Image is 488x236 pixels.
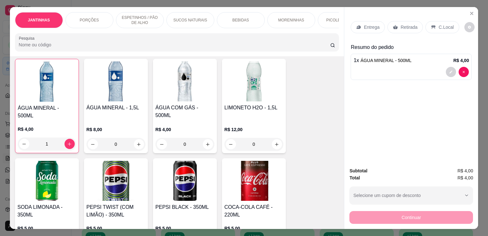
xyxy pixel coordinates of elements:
button: decrease-product-quantity [459,67,469,77]
h4: LIMONETO H2O - 1,5L [225,104,283,112]
img: product-image [225,161,283,201]
strong: Subtotal [349,168,367,173]
button: increase-product-quantity [203,139,213,149]
span: R$ 4,00 [457,167,473,174]
button: decrease-product-quantity [157,139,167,149]
p: PICOLÉS VILELA [326,18,357,23]
button: decrease-product-quantity [464,22,475,32]
button: decrease-product-quantity [88,139,98,149]
img: product-image [87,161,145,201]
span: R$ 4,00 [457,174,473,181]
h4: ÁGUA MINERAL - 500ML [18,104,76,120]
p: PORÇÕES [80,18,99,23]
button: Selecione um cupom de desconto [349,186,473,204]
p: R$ 4,00 [18,126,76,132]
img: product-image [156,161,214,201]
button: decrease-product-quantity [19,139,29,149]
p: SUCOS NATURAIS [173,18,207,23]
button: increase-product-quantity [134,139,144,149]
p: C.Local [438,24,454,30]
p: ESPETINHOS / PÃO DE ALHO [121,15,158,25]
p: R$ 12,00 [225,126,283,133]
input: Pesquisa [19,42,330,48]
p: R$ 5,00 [87,225,145,232]
p: R$ 8,00 [87,126,145,133]
p: R$ 5,00 [18,225,76,232]
img: product-image [18,62,76,102]
p: 1 x [354,57,411,64]
button: decrease-product-quantity [446,67,456,77]
p: R$ 4,00 [453,57,469,64]
p: R$ 5,00 [156,225,214,232]
p: Resumo do pedido [351,43,472,51]
img: product-image [18,161,76,201]
span: ÁGUA MINERAL - 500ML [361,58,412,63]
button: increase-product-quantity [65,139,75,149]
h4: PEPSI BLACK - 350ML [156,203,214,211]
img: product-image [225,61,283,101]
h4: SODA LIMONADA - 350ML [18,203,76,219]
button: decrease-product-quantity [226,139,236,149]
img: product-image [87,61,145,101]
img: product-image [156,61,214,101]
strong: Total [349,175,360,180]
p: MORENINHAS [278,18,304,23]
button: increase-product-quantity [272,139,282,149]
p: Retirada [400,24,417,30]
p: R$ 4,00 [156,126,214,133]
h4: ÁGUA MINERAL - 1,5L [87,104,145,112]
button: Close [467,8,477,19]
h4: COCA-COLA CAFÉ - 220ML [225,203,283,219]
label: Pesquisa [19,35,37,41]
p: JANTINHAS [28,18,50,23]
h4: ÁGUA COM GÁS - 500ML [156,104,214,119]
h4: PEPSI TWIST (COM LIMÃO) - 350ML [87,203,145,219]
p: BEBIDAS [233,18,249,23]
p: Entrega [364,24,379,30]
p: R$ 5,00 [225,225,283,232]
